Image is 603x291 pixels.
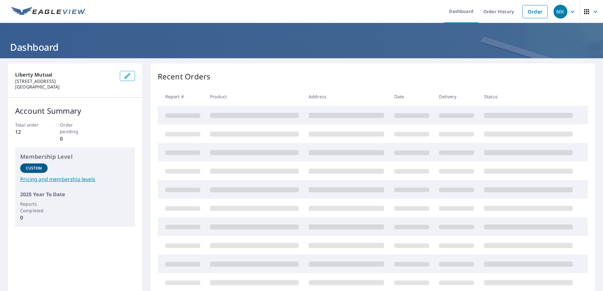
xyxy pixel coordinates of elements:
[15,71,115,78] p: Liberty Mutual
[60,135,90,142] p: 0
[15,78,115,84] p: [STREET_ADDRESS]
[434,87,479,106] th: Delivery
[8,41,595,54] h1: Dashboard
[389,87,434,106] th: Date
[304,87,389,106] th: Address
[20,191,130,198] p: 2025 Year To Date
[15,105,135,117] p: Account Summary
[205,87,304,106] th: Product
[553,5,567,19] div: MK
[15,122,45,128] p: Total order
[20,175,130,183] a: Pricing and membership levels
[60,122,90,135] p: Order pending
[20,201,48,214] p: Reports Completed
[479,87,578,106] th: Status
[522,5,548,18] a: Order
[26,165,42,171] p: Custom
[15,84,115,90] p: [GEOGRAPHIC_DATA]
[15,128,45,136] p: 12
[158,87,205,106] th: Report #
[20,214,48,221] p: 0
[20,152,130,161] p: Membership Level
[11,7,86,16] img: EV Logo
[158,71,211,82] p: Recent Orders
